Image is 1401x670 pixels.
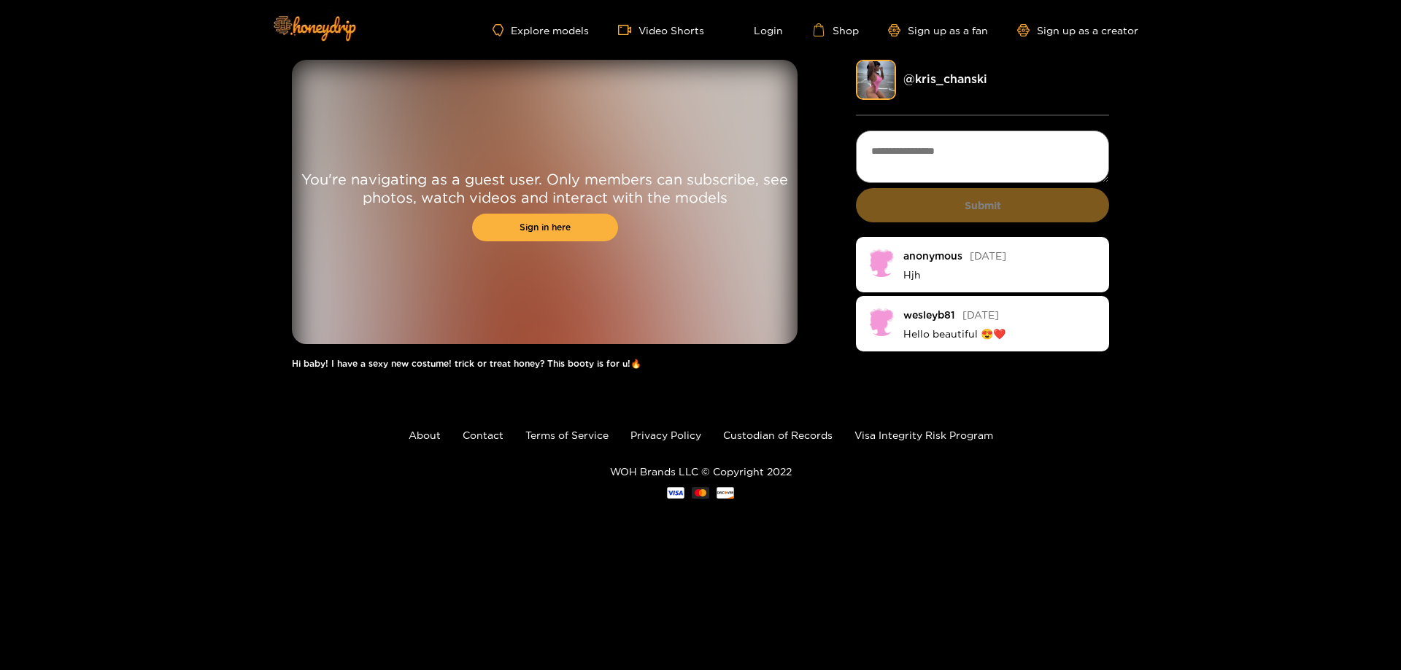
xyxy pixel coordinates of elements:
span: [DATE] [962,309,999,320]
a: Sign up as a fan [888,24,988,36]
a: Contact [463,429,503,440]
a: Custodian of Records [723,429,833,440]
a: Terms of Service [525,429,609,440]
a: Sign up as a creator [1017,24,1138,36]
img: no-avatar.png [867,248,896,277]
p: Hjh [903,268,1098,281]
p: You're navigating as a guest user. Only members can subscribe, see photos, watch videos and inter... [292,170,798,206]
a: About [409,429,441,440]
img: kris_chanski [856,60,896,100]
span: [DATE] [970,250,1006,261]
div: anonymous [903,250,962,261]
a: Login [733,23,783,36]
span: video-camera [618,23,638,36]
a: Explore models [493,24,589,36]
a: Privacy Policy [630,429,701,440]
button: Submit [856,188,1109,222]
a: @ kris_chanski [903,72,987,85]
a: Sign in here [472,214,618,241]
p: Hello beautiful 😍❤️ [903,327,1098,340]
a: Visa Integrity Risk Program [854,429,993,440]
div: wesleyb81 [903,309,955,320]
a: Shop [812,23,859,36]
h1: Hi baby! I have a sexy new costume! trick or treat honey? This booty is for u!🔥 [292,359,798,369]
img: no-avatar.png [867,307,896,336]
a: Video Shorts [618,23,704,36]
